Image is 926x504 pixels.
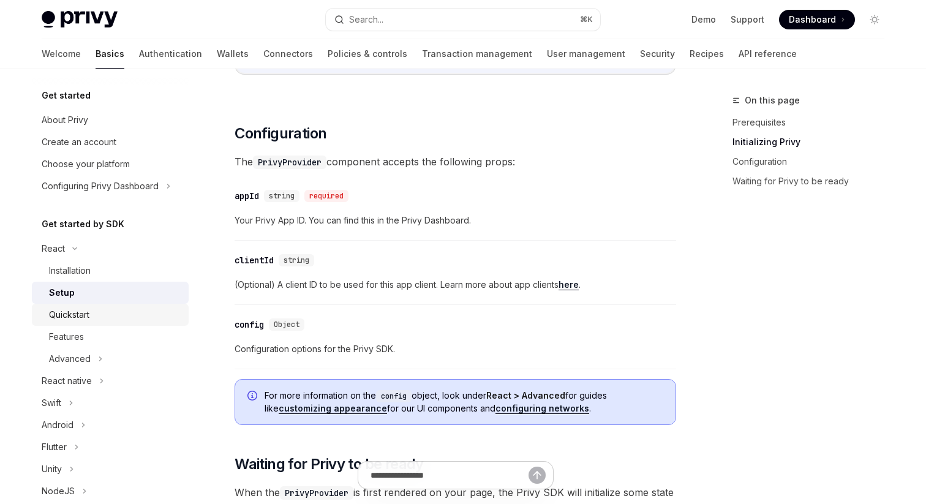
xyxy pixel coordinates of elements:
[235,254,274,266] div: clientId
[235,277,676,292] span: (Optional) A client ID to be used for this app client. Learn more about app clients .
[42,11,118,28] img: light logo
[732,171,894,191] a: Waiting for Privy to be ready
[274,320,299,329] span: Object
[376,390,412,402] code: config
[486,390,565,401] strong: React > Advanced
[235,342,676,356] span: Configuration options for the Privy SDK.
[49,285,75,300] div: Setup
[265,389,663,415] span: For more information on the object, look under for guides like for our UI components and .
[559,279,579,290] a: here
[253,156,326,169] code: PrivyProvider
[789,13,836,26] span: Dashboard
[42,462,62,476] div: Unity
[284,255,309,265] span: string
[49,307,89,322] div: Quickstart
[640,39,675,69] a: Security
[32,109,189,131] a: About Privy
[32,153,189,175] a: Choose your platform
[235,190,259,202] div: appId
[235,124,326,143] span: Configuration
[42,113,88,127] div: About Privy
[42,241,65,256] div: React
[49,329,84,344] div: Features
[42,484,75,498] div: NodeJS
[42,418,73,432] div: Android
[42,374,92,388] div: React native
[732,132,894,152] a: Initializing Privy
[42,396,61,410] div: Swift
[269,191,295,201] span: string
[32,326,189,348] a: Features
[495,403,589,414] a: configuring networks
[690,39,724,69] a: Recipes
[247,391,260,403] svg: Info
[326,9,600,31] button: Search...⌘K
[779,10,855,29] a: Dashboard
[691,13,716,26] a: Demo
[732,113,894,132] a: Prerequisites
[263,39,313,69] a: Connectors
[732,152,894,171] a: Configuration
[42,135,116,149] div: Create an account
[32,260,189,282] a: Installation
[304,190,348,202] div: required
[547,39,625,69] a: User management
[731,13,764,26] a: Support
[422,39,532,69] a: Transaction management
[32,304,189,326] a: Quickstart
[49,263,91,278] div: Installation
[865,10,884,29] button: Toggle dark mode
[328,39,407,69] a: Policies & controls
[739,39,797,69] a: API reference
[42,179,159,194] div: Configuring Privy Dashboard
[42,157,130,171] div: Choose your platform
[745,93,800,108] span: On this page
[42,88,91,103] h5: Get started
[32,282,189,304] a: Setup
[235,153,676,170] span: The component accepts the following props:
[580,15,593,24] span: ⌘ K
[42,217,124,231] h5: Get started by SDK
[529,467,546,484] button: Send message
[139,39,202,69] a: Authentication
[349,12,383,27] div: Search...
[42,39,81,69] a: Welcome
[235,318,264,331] div: config
[96,39,124,69] a: Basics
[42,440,67,454] div: Flutter
[279,403,387,414] a: customizing appearance
[49,352,91,366] div: Advanced
[235,454,424,474] span: Waiting for Privy to be ready
[32,131,189,153] a: Create an account
[217,39,249,69] a: Wallets
[235,213,676,228] span: Your Privy App ID. You can find this in the Privy Dashboard.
